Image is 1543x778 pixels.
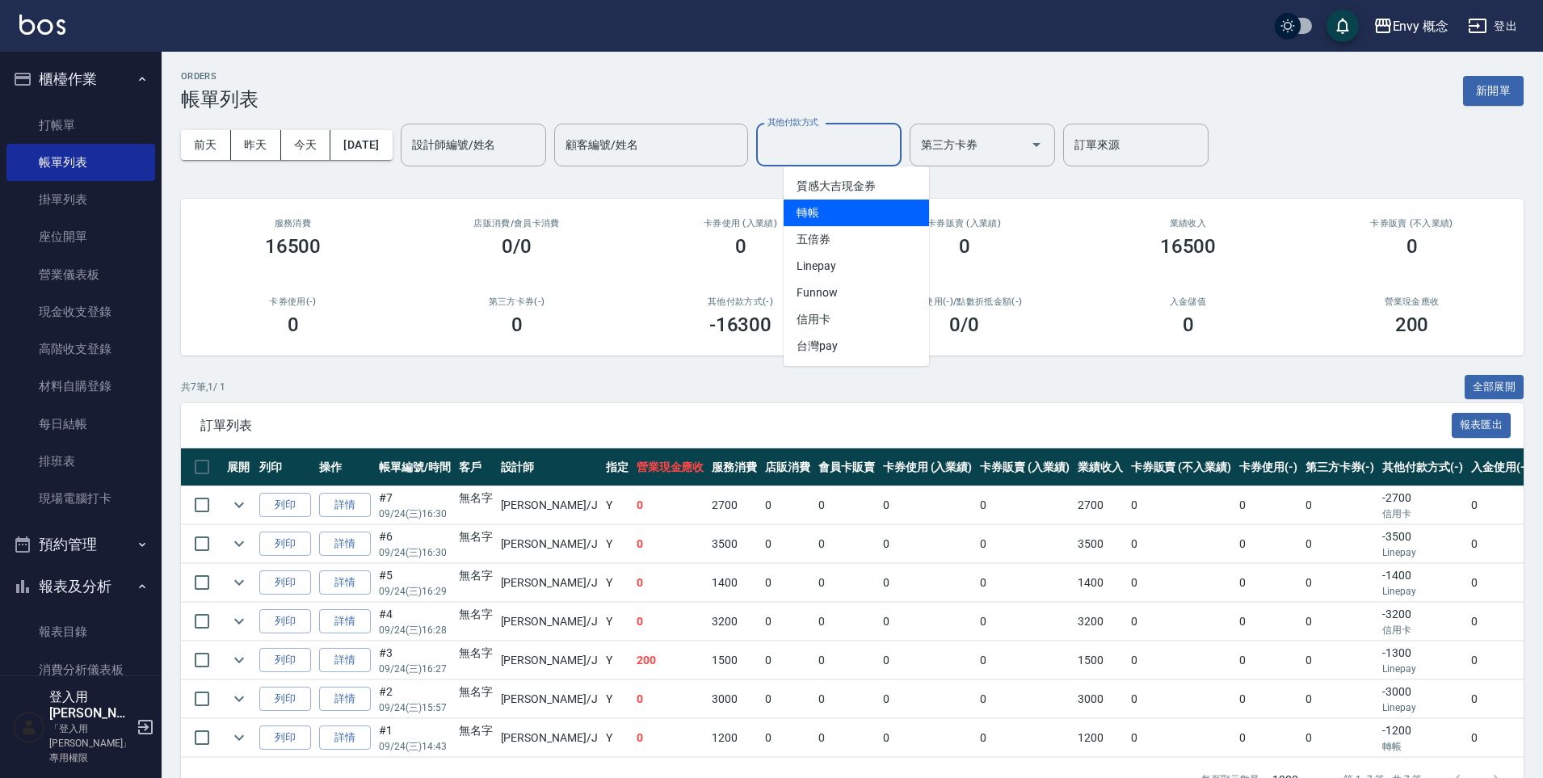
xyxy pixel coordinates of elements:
button: 前天 [181,130,231,160]
td: Y [602,564,633,602]
th: 操作 [315,448,375,486]
td: 0 [761,719,814,757]
td: 2700 [1074,486,1127,524]
td: 0 [1467,486,1533,524]
td: 1500 [1074,641,1127,679]
h2: ORDERS [181,71,259,82]
td: -1400 [1378,564,1467,602]
a: 詳情 [319,687,371,712]
a: 報表匯出 [1452,417,1511,432]
a: 帳單列表 [6,144,155,181]
p: Linepay [1382,662,1463,676]
td: 0 [633,525,708,563]
td: 0 [1301,719,1379,757]
img: Person [13,711,45,743]
p: Linepay [1382,584,1463,599]
td: 0 [1301,641,1379,679]
h5: 登入用[PERSON_NAME] [49,689,132,721]
h3: 0 [1183,313,1194,336]
a: 詳情 [319,609,371,634]
td: 0 [1127,564,1235,602]
div: 無名字 [459,606,493,623]
p: 轉帳 [1382,739,1463,754]
h3: -16300 [709,313,772,336]
a: 營業儀表板 [6,256,155,293]
h2: 卡券使用(-) [200,296,385,307]
td: 0 [1301,486,1379,524]
button: expand row [227,725,251,750]
button: 昨天 [231,130,281,160]
button: expand row [227,687,251,711]
td: 0 [879,719,977,757]
td: 0 [976,564,1074,602]
p: 信用卡 [1382,507,1463,521]
h3: 16500 [1160,235,1217,258]
td: 0 [1235,641,1301,679]
td: 0 [761,564,814,602]
a: 詳情 [319,725,371,751]
p: 共 7 筆, 1 / 1 [181,380,225,394]
p: 信用卡 [1382,623,1463,637]
td: 0 [976,525,1074,563]
span: 訂單列表 [200,418,1452,434]
a: 現金收支登錄 [6,293,155,330]
th: 其他付款方式(-) [1378,448,1467,486]
td: 0 [814,564,879,602]
th: 業績收入 [1074,448,1127,486]
td: 0 [1127,641,1235,679]
td: -1200 [1378,719,1467,757]
button: 報表及分析 [6,566,155,608]
td: 0 [814,486,879,524]
td: 0 [879,564,977,602]
a: 新開單 [1463,82,1524,98]
td: 0 [1235,680,1301,718]
a: 每日結帳 [6,406,155,443]
h2: 入金使用(-) /點數折抵金額(-) [872,296,1057,307]
h3: 0 [959,235,970,258]
td: 0 [633,680,708,718]
td: 0 [1467,603,1533,641]
h2: 卡券販賣 (不入業績) [1319,218,1504,229]
h2: 營業現金應收 [1319,296,1504,307]
a: 打帳單 [6,107,155,144]
td: 1200 [1074,719,1127,757]
td: 0 [976,603,1074,641]
td: #4 [375,603,455,641]
td: #3 [375,641,455,679]
p: 「登入用[PERSON_NAME]」專用權限 [49,721,132,765]
td: 0 [761,486,814,524]
p: Linepay [1382,545,1463,560]
span: 質感大吉現金券 [784,173,929,200]
h2: 店販消費 /會員卡消費 [424,218,609,229]
td: 0 [1301,525,1379,563]
td: 0 [633,486,708,524]
p: Linepay [1382,700,1463,715]
a: 座位開單 [6,218,155,255]
td: 0 [1301,680,1379,718]
p: 09/24 (三) 16:27 [379,662,451,676]
a: 現場電腦打卡 [6,480,155,517]
button: 櫃檯作業 [6,58,155,100]
td: #6 [375,525,455,563]
img: Logo [19,15,65,35]
td: 3200 [708,603,761,641]
td: 0 [1127,680,1235,718]
th: 營業現金應收 [633,448,708,486]
td: 0 [976,680,1074,718]
td: 0 [814,641,879,679]
td: 0 [879,641,977,679]
h3: 帳單列表 [181,88,259,111]
td: Y [602,641,633,679]
div: 無名字 [459,722,493,739]
h3: 0 [511,313,523,336]
td: 0 [761,603,814,641]
td: [PERSON_NAME] /J [497,486,602,524]
td: [PERSON_NAME] /J [497,564,602,602]
button: [DATE] [330,130,392,160]
button: expand row [227,570,251,595]
td: 2700 [708,486,761,524]
td: #5 [375,564,455,602]
th: 會員卡販賣 [814,448,879,486]
td: 0 [761,680,814,718]
td: 0 [633,603,708,641]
